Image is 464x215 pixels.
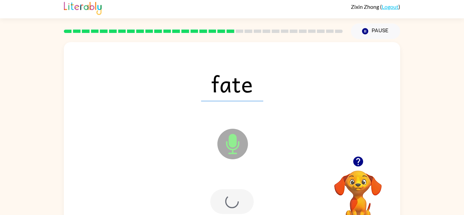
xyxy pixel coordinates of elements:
[351,23,400,39] button: Pause
[351,3,400,10] div: ( )
[351,3,380,10] span: Zixin Zhong
[382,3,398,10] a: Logout
[201,66,263,101] span: fate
